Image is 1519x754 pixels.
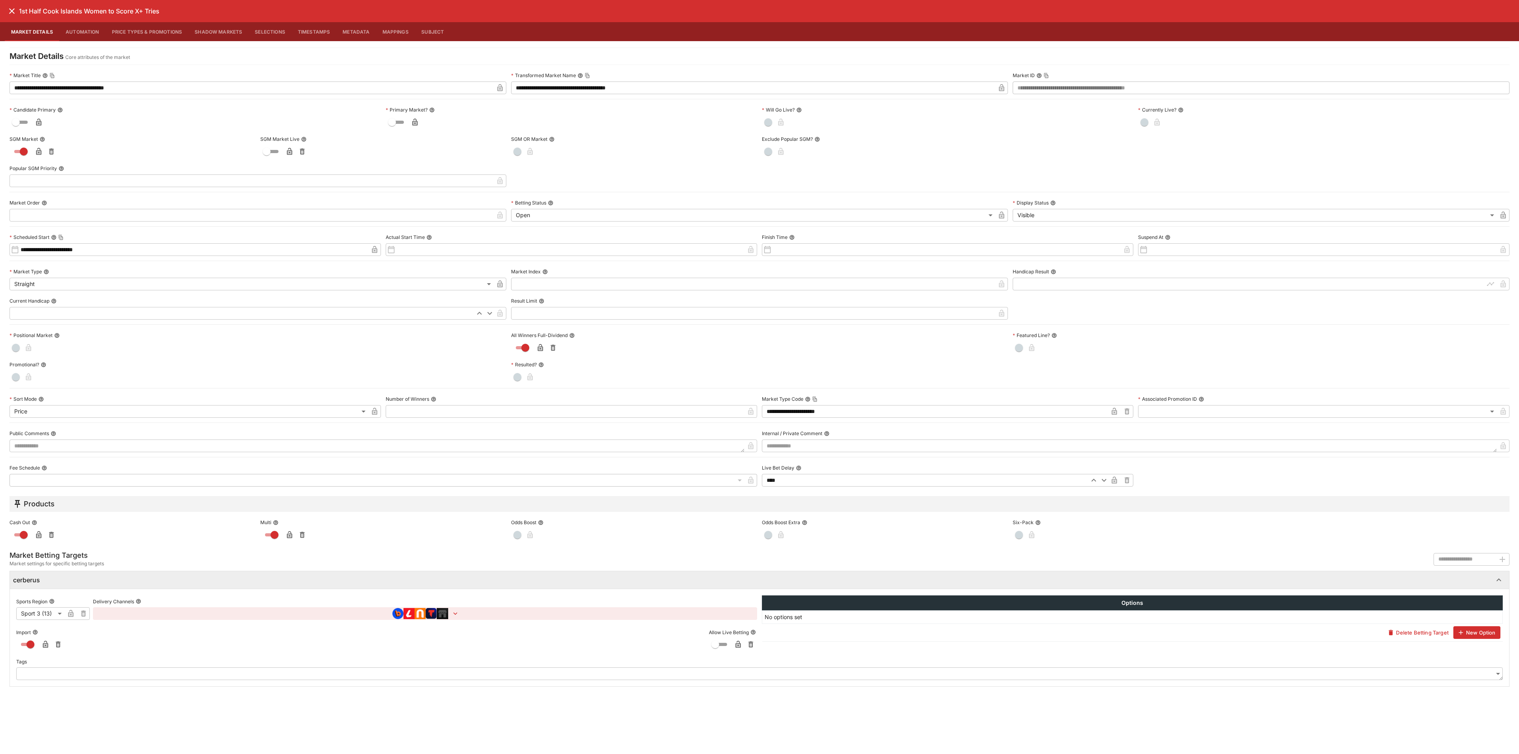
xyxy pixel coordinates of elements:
p: Market Type Code [762,396,803,402]
button: Positional Market [54,333,60,338]
button: Sort Mode [38,396,44,402]
button: All Winners Full-Dividend [569,333,575,338]
p: Display Status [1013,199,1049,206]
button: Resulted? [538,362,544,368]
button: Market Order [42,200,47,206]
button: Popular SGM Priority [59,166,64,171]
p: Number of Winners [386,396,429,402]
span: Market settings for specific betting targets [9,560,104,568]
button: Number of Winners [431,396,436,402]
h5: Market Betting Targets [9,551,104,560]
div: Price [9,405,368,418]
button: Delivery Channels [136,599,141,604]
p: Primary Market? [386,106,428,113]
p: Transformed Market Name [511,72,576,79]
p: Will Go Live? [762,106,795,113]
button: Market TitleCopy To Clipboard [42,73,48,78]
p: Import [16,629,31,636]
button: Import [32,629,38,635]
button: Odds Boost Extra [802,520,807,525]
p: Fee Schedule [9,464,40,471]
p: Sports Region [16,598,47,605]
div: Open [511,209,995,222]
button: Market Index [542,269,548,275]
div: Straight [9,278,494,290]
p: All Winners Full-Dividend [511,332,568,339]
button: Price Types & Promotions [106,22,189,41]
div: Sport 3 (13) [16,607,64,620]
button: Market Type CodeCopy To Clipboard [805,396,811,402]
button: Cash Out [32,520,37,525]
button: Selections [248,22,292,41]
p: Promotional? [9,361,39,368]
button: SGM Market [40,136,45,142]
p: Odds Boost Extra [762,519,800,526]
button: Subject [415,22,451,41]
button: Exclude Popular SGM? [814,136,820,142]
button: Will Go Live? [796,107,802,113]
h6: 1st Half Cook Islands Women to Score X+ Tries [19,7,159,15]
p: Resulted? [511,361,537,368]
button: Suspend At [1165,235,1171,240]
button: Current Handicap [51,298,57,304]
button: Odds Boost [538,520,544,525]
p: Associated Promotion ID [1138,396,1197,402]
button: Copy To Clipboard [1044,73,1049,78]
p: Six-Pack [1013,519,1034,526]
img: brand [437,608,448,619]
h4: Market Details [9,51,64,61]
button: Metadata [336,22,376,41]
p: Betting Status [511,199,546,206]
p: Delivery Channels [93,598,134,605]
p: Suspend At [1138,234,1163,241]
img: brand [426,608,437,619]
p: SGM Market Live [260,136,299,142]
p: Featured Line? [1013,332,1050,339]
button: Result Limit [539,298,544,304]
p: Handicap Result [1013,268,1049,275]
button: Market Type [44,269,49,275]
p: Allow Live Betting [709,629,749,636]
p: Exclude Popular SGM? [762,136,813,142]
button: Automation [59,22,106,41]
button: Copy To Clipboard [812,396,818,402]
button: Actual Start Time [426,235,432,240]
p: Market ID [1013,72,1035,79]
button: Allow Live Betting [750,629,756,635]
p: Live Bet Delay [762,464,794,471]
button: Promotional? [41,362,46,368]
button: Copy To Clipboard [585,73,590,78]
p: Market Type [9,268,42,275]
button: Featured Line? [1051,333,1057,338]
button: Copy To Clipboard [49,73,55,78]
h5: Products [24,499,55,508]
p: Result Limit [511,297,537,304]
img: brand [415,608,426,619]
button: Scheduled StartCopy To Clipboard [51,235,57,240]
button: Live Bet Delay [796,465,801,471]
p: Core attributes of the market [65,53,130,61]
td: No options set [762,610,1503,624]
p: Cash Out [9,519,30,526]
button: Shadow Markets [188,22,248,41]
p: Current Handicap [9,297,49,304]
img: brand [392,608,403,619]
p: Market Order [9,199,40,206]
p: Public Comments [9,430,49,437]
h6: cerberus [13,576,40,584]
button: Finish Time [789,235,795,240]
button: SGM OR Market [549,136,555,142]
p: SGM Market [9,136,38,142]
p: Scheduled Start [9,234,49,241]
p: Tags [16,658,27,665]
p: Candidate Primary [9,106,56,113]
button: Mappings [376,22,415,41]
button: SGM Market Live [301,136,307,142]
button: Candidate Primary [57,107,63,113]
button: New Option [1453,626,1500,639]
p: Finish Time [762,234,788,241]
p: Sort Mode [9,396,37,402]
p: Internal / Private Comment [762,430,822,437]
p: Positional Market [9,332,53,339]
button: Fee Schedule [42,465,47,471]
